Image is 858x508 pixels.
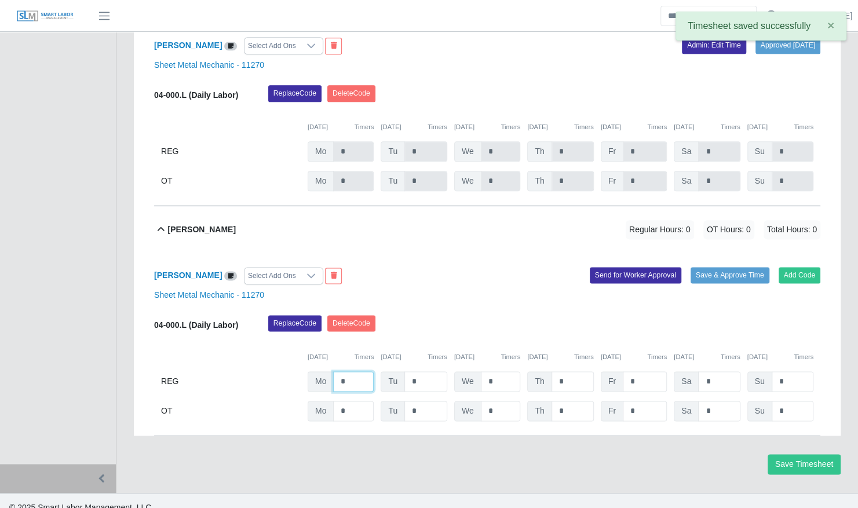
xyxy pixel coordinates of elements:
[381,171,405,191] span: Tu
[454,371,481,392] span: We
[768,454,841,474] button: Save Timesheet
[308,141,334,162] span: Mo
[168,224,236,236] b: [PERSON_NAME]
[381,401,405,421] span: Tu
[647,122,667,132] button: Timers
[381,352,447,362] div: [DATE]
[747,401,772,421] span: Su
[747,352,813,362] div: [DATE]
[244,38,300,54] div: Select Add Ons
[626,220,694,239] span: Regular Hours: 0
[308,401,334,421] span: Mo
[527,171,552,191] span: Th
[161,171,301,191] div: OT
[691,267,769,283] button: Save & Approve Time
[527,401,552,421] span: Th
[381,371,405,392] span: Tu
[747,122,813,132] div: [DATE]
[16,10,74,23] img: SLM Logo
[601,122,667,132] div: [DATE]
[308,171,334,191] span: Mo
[428,122,447,132] button: Timers
[747,141,772,162] span: Su
[674,141,699,162] span: Sa
[154,271,222,280] a: [PERSON_NAME]
[574,352,594,362] button: Timers
[154,290,264,299] a: Sheet Metal Mechanic - 11270
[574,122,594,132] button: Timers
[747,171,772,191] span: Su
[154,320,238,330] b: 04-000.L (Daily Labor)
[454,122,520,132] div: [DATE]
[325,38,342,54] button: End Worker & Remove from the Timesheet
[601,141,623,162] span: Fr
[601,171,623,191] span: Fr
[154,90,238,100] b: 04-000.L (Daily Labor)
[601,401,623,421] span: Fr
[674,171,699,191] span: Sa
[764,220,820,239] span: Total Hours: 0
[325,268,342,284] button: End Worker & Remove from the Timesheet
[224,41,237,50] a: View/Edit Notes
[308,352,374,362] div: [DATE]
[308,122,374,132] div: [DATE]
[161,401,301,421] div: OT
[327,85,375,101] button: DeleteCode
[647,352,667,362] button: Timers
[154,60,264,70] a: Sheet Metal Mechanic - 11270
[721,352,740,362] button: Timers
[674,401,699,421] span: Sa
[527,352,593,362] div: [DATE]
[660,6,757,26] input: Search
[794,352,813,362] button: Timers
[268,315,322,331] button: ReplaceCode
[827,19,834,32] span: ×
[154,41,222,50] a: [PERSON_NAME]
[601,371,623,392] span: Fr
[268,85,322,101] button: ReplaceCode
[154,206,820,253] button: [PERSON_NAME] Regular Hours: 0 OT Hours: 0 Total Hours: 0
[794,122,813,132] button: Timers
[674,122,740,132] div: [DATE]
[786,10,852,22] a: [PERSON_NAME]
[381,122,447,132] div: [DATE]
[454,401,481,421] span: We
[308,371,334,392] span: Mo
[454,171,481,191] span: We
[601,352,667,362] div: [DATE]
[674,371,699,392] span: Sa
[721,122,740,132] button: Timers
[676,12,846,41] div: Timesheet saved successfully
[224,271,237,280] a: View/Edit Notes
[501,352,520,362] button: Timers
[454,141,481,162] span: We
[527,371,552,392] span: Th
[527,122,593,132] div: [DATE]
[703,220,754,239] span: OT Hours: 0
[674,352,740,362] div: [DATE]
[161,141,301,162] div: REG
[161,371,301,392] div: REG
[381,141,405,162] span: Tu
[244,268,300,284] div: Select Add Ons
[779,267,821,283] button: Add Code
[501,122,520,132] button: Timers
[355,352,374,362] button: Timers
[355,122,374,132] button: Timers
[327,315,375,331] button: DeleteCode
[527,141,552,162] span: Th
[590,267,681,283] button: Send for Worker Approval
[747,371,772,392] span: Su
[428,352,447,362] button: Timers
[454,352,520,362] div: [DATE]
